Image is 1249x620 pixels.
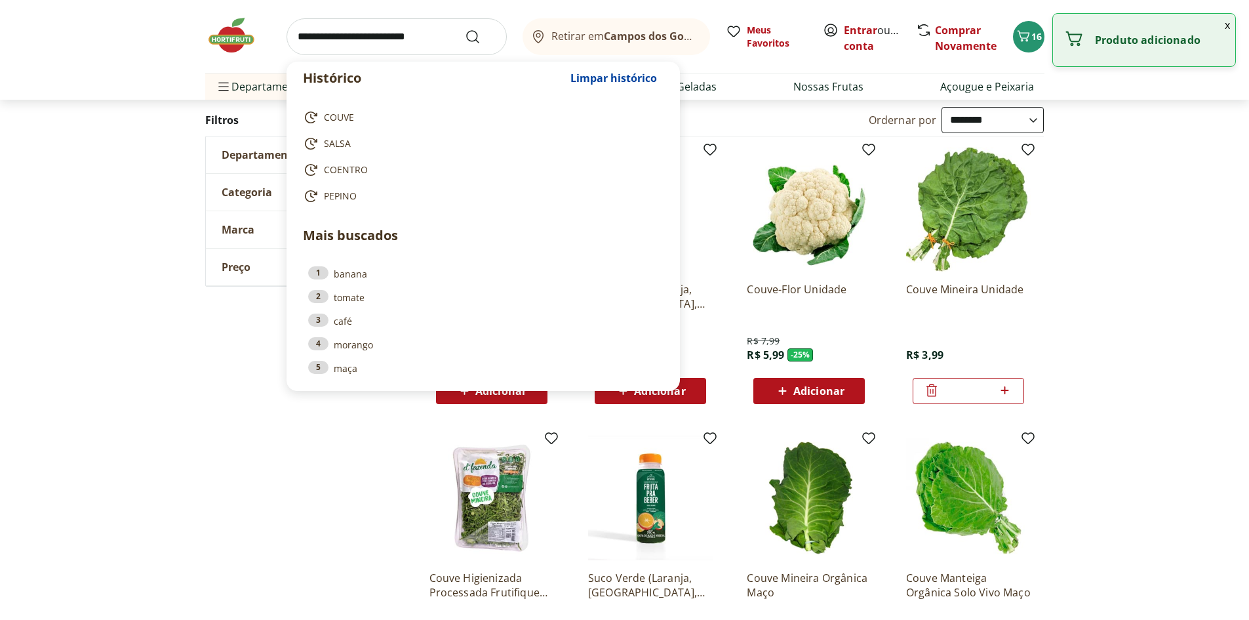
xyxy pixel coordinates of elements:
[205,16,271,55] img: Hortifruti
[308,290,658,304] a: 2tomate
[869,113,937,127] label: Ordernar por
[523,18,710,55] button: Retirar emCampos dos Goytacazes/[GEOGRAPHIC_DATA]
[308,290,328,303] div: 2
[564,62,664,94] button: Limpar histórico
[308,337,328,350] div: 4
[308,314,658,328] a: 3café
[1031,30,1042,43] span: 16
[906,282,1031,311] a: Couve Mineira Unidade
[324,111,354,124] span: COUVE
[588,571,713,600] a: Suco Verde (Laranja, [GEOGRAPHIC_DATA], Couve, Maça e Gengibre) 250ml
[303,110,658,125] a: COUVE
[475,386,526,396] span: Adicionar
[793,79,863,94] a: Nossas Frutas
[753,378,865,404] button: Adicionar
[747,282,871,311] a: Couve-Flor Unidade
[747,436,871,560] img: Couve Mineira Orgânica Maço
[303,69,564,87] p: Histórico
[793,386,844,396] span: Adicionar
[551,30,696,42] span: Retirar em
[206,211,403,248] button: Marca
[222,223,254,236] span: Marca
[906,147,1031,272] img: Couve Mineira Unidade
[308,361,328,374] div: 5
[906,436,1031,560] img: Couve Manteiga Orgânica Solo Vivo Maço
[1219,14,1235,36] button: Fechar notificação
[222,260,250,274] span: Preço
[940,79,1034,94] a: Açougue e Peixaria
[303,136,658,152] a: SALSA
[303,226,664,245] p: Mais buscados
[324,190,357,203] span: PEPINO
[206,174,403,211] button: Categoria
[324,163,368,176] span: COENTRO
[308,337,658,352] a: 4morango
[634,386,685,396] span: Adicionar
[935,23,997,53] a: Comprar Novamente
[747,24,807,50] span: Meus Favoritos
[906,348,943,362] span: R$ 3,99
[303,162,658,178] a: COENTRO
[906,571,1031,600] a: Couve Manteiga Orgânica Solo Vivo Maço
[216,71,231,102] button: Menu
[844,23,916,53] a: Criar conta
[216,71,310,102] span: Departamentos
[308,266,328,279] div: 1
[324,137,351,150] span: SALSA
[222,186,272,199] span: Categoria
[206,249,403,285] button: Preço
[747,348,784,362] span: R$ 5,99
[465,29,496,45] button: Submit Search
[429,436,554,560] img: Couve Higienizada Processada Frutifique 150g
[726,24,807,50] a: Meus Favoritos
[604,29,842,43] b: Campos dos Goytacazes/[GEOGRAPHIC_DATA]
[206,136,403,173] button: Departamento
[303,188,658,204] a: PEPINO
[588,436,713,560] img: Suco Verde (Laranja, Hortelã, Couve, Maça e Gengibre) 250ml
[844,23,877,37] a: Entrar
[287,18,507,55] input: search
[429,571,554,600] a: Couve Higienizada Processada Frutifique 150g
[308,314,328,327] div: 3
[1095,33,1225,47] p: Produto adicionado
[1013,21,1044,52] button: Carrinho
[205,107,403,133] h2: Filtros
[222,148,299,161] span: Departamento
[570,73,657,83] span: Limpar histórico
[747,147,871,272] img: Couve-Flor Unidade
[787,348,814,362] span: - 25 %
[747,335,780,348] span: R$ 7,99
[747,571,871,600] a: Couve Mineira Orgânica Maço
[308,361,658,375] a: 5maça
[844,22,902,54] span: ou
[308,266,658,281] a: 1banana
